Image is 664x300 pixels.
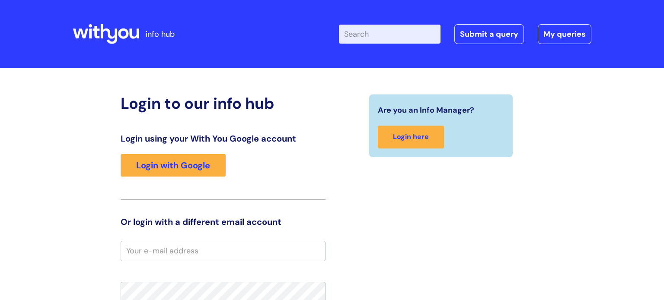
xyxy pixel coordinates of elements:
h2: Login to our info hub [121,94,326,113]
h3: Login using your With You Google account [121,133,326,144]
p: info hub [146,27,175,41]
a: Submit a query [454,24,524,44]
h3: Or login with a different email account [121,217,326,227]
a: Login with Google [121,154,226,177]
a: Login here [378,126,444,148]
input: Your e-mail address [121,241,326,261]
span: Are you an Info Manager? [378,103,474,117]
input: Search [339,25,441,44]
a: My queries [538,24,591,44]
